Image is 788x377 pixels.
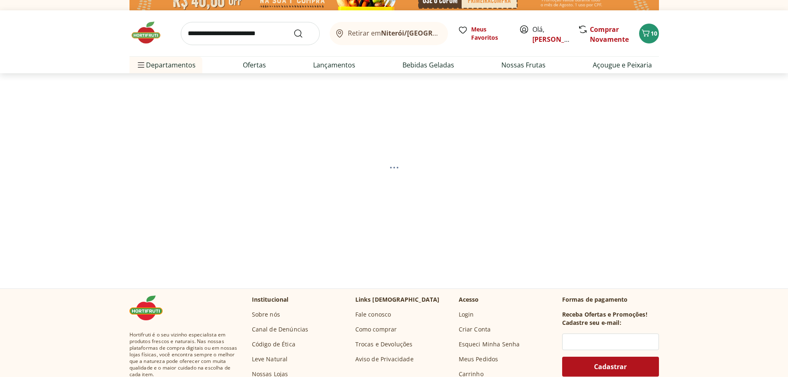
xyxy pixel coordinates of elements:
[252,355,288,363] a: Leve Natural
[181,22,320,45] input: search
[459,355,498,363] a: Meus Pedidos
[252,340,295,348] a: Código de Ética
[562,357,659,377] button: Cadastrar
[348,29,439,37] span: Retirar em
[501,60,546,70] a: Nossas Frutas
[458,25,509,42] a: Meus Favoritos
[313,60,355,70] a: Lançamentos
[355,295,440,304] p: Links [DEMOGRAPHIC_DATA]
[252,295,289,304] p: Institucional
[459,295,479,304] p: Acesso
[402,60,454,70] a: Bebidas Geladas
[459,310,474,319] a: Login
[355,340,413,348] a: Trocas e Devoluções
[562,310,647,319] h3: Receba Ofertas e Promoções!
[590,25,629,44] a: Comprar Novamente
[252,310,280,319] a: Sobre nós
[129,20,171,45] img: Hortifruti
[593,60,652,70] a: Açougue e Peixaria
[471,25,509,42] span: Meus Favoritos
[355,310,391,319] a: Fale conosco
[459,340,520,348] a: Esqueci Minha Senha
[381,29,475,38] b: Niterói/[GEOGRAPHIC_DATA]
[293,29,313,38] button: Submit Search
[136,55,146,75] button: Menu
[562,295,659,304] p: Formas de pagamento
[252,325,309,334] a: Canal de Denúncias
[562,319,621,327] h3: Cadastre seu e-mail:
[594,363,627,370] span: Cadastrar
[355,355,414,363] a: Aviso de Privacidade
[532,24,569,44] span: Olá,
[651,29,657,37] span: 10
[136,55,196,75] span: Departamentos
[459,325,491,334] a: Criar Conta
[532,35,586,44] a: [PERSON_NAME]
[639,24,659,43] button: Carrinho
[330,22,448,45] button: Retirar emNiterói/[GEOGRAPHIC_DATA]
[355,325,397,334] a: Como comprar
[243,60,266,70] a: Ofertas
[129,295,171,320] img: Hortifruti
